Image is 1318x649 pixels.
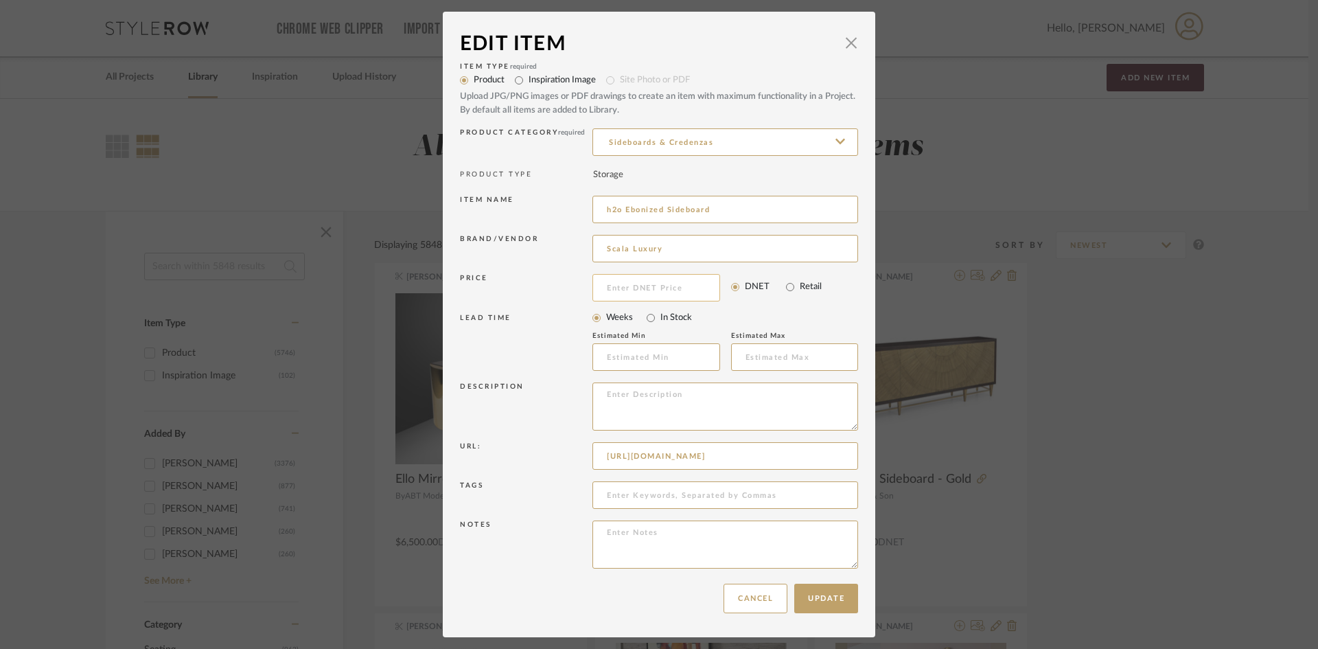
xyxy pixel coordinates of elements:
div: PRODUCT TYPE [460,164,593,185]
mat-radio-group: Select price type [731,277,859,297]
div: Estimated Max [731,332,827,340]
mat-radio-group: Select item type [460,71,858,117]
div: Storage [593,168,623,182]
input: Enter Keywords, Separated by Commas [592,481,858,509]
mat-radio-group: Select item type [592,308,858,328]
input: Unknown [592,235,858,262]
div: Price [460,274,592,297]
input: Estimated Max [731,343,859,371]
label: Inspiration Image [529,73,596,87]
div: Upload JPG/PNG images or PDF drawings to create an item with maximum functionality in a Project. ... [460,90,858,117]
div: Item name [460,196,592,224]
div: Brand/Vendor [460,235,592,263]
label: Retail [800,280,822,294]
div: Product Category [460,128,592,157]
span: required [510,63,537,70]
button: Close [837,29,865,56]
input: Enter DNET Price [592,274,720,301]
label: Weeks [606,311,633,325]
div: Estimated Min [592,332,689,340]
div: Edit Item [460,29,837,59]
button: Update [794,584,858,613]
input: Estimated Min [592,343,720,371]
label: DNET [745,280,770,294]
span: required [558,129,585,136]
div: Notes [460,521,592,569]
input: Enter Name [592,196,858,223]
input: Type a category to search and select [592,128,858,156]
div: Description [460,383,592,431]
label: Product [474,73,505,87]
div: Url: [460,442,592,470]
button: Cancel [724,584,787,613]
div: Tags [460,481,592,510]
div: Item Type [460,62,858,71]
input: Enter URL [592,442,858,470]
div: LEAD TIME [460,314,592,372]
label: In Stock [660,311,692,325]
